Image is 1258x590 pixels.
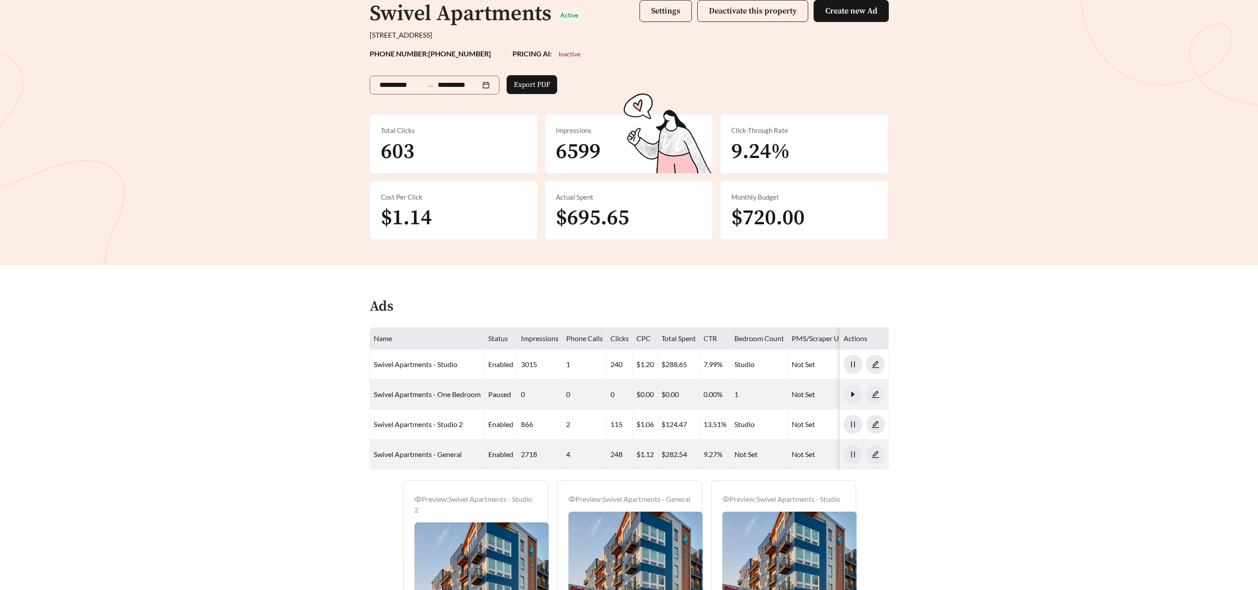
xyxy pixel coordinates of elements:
[658,350,700,380] td: $288.65
[568,496,576,503] span: eye
[788,328,869,350] th: PMS/Scraper Unit Price
[844,445,862,464] button: pause
[563,380,607,410] td: 0
[866,445,885,464] button: edit
[866,450,884,458] span: edit
[731,350,788,380] td: Studio
[658,410,700,440] td: $124.47
[866,360,884,368] span: edit
[374,390,481,398] a: Swivel Apartments - One Bedroom
[844,420,862,428] span: pause
[556,205,629,231] span: $695.65
[370,49,491,58] strong: PHONE NUMBER: [PHONE_NUMBER]
[633,440,658,470] td: $1.12
[568,494,691,504] div: Preview: Swivel Apartments - General
[488,390,511,398] span: paused
[414,496,422,503] span: eye
[704,334,717,342] span: CTR
[633,380,658,410] td: $0.00
[488,420,513,428] span: enabled
[709,6,797,16] span: Deactivate this property
[866,355,885,374] button: edit
[700,440,731,470] td: 9.27%
[607,440,633,470] td: 248
[607,410,633,440] td: 115
[370,299,393,315] h4: Ads
[844,360,862,368] span: pause
[556,125,702,136] div: Impressions
[788,410,869,440] td: Not Set
[658,440,700,470] td: $282.54
[563,328,607,350] th: Phone Calls
[866,385,885,404] button: edit
[825,6,877,16] span: Create new Ad
[788,440,869,470] td: Not Set
[866,415,885,434] button: edit
[426,81,434,90] span: swap-right
[414,494,537,515] div: Preview: Swivel Apartments - Studio 2
[556,138,601,165] span: 6599
[844,355,862,374] button: pause
[866,390,885,398] a: edit
[866,420,884,428] span: edit
[731,380,788,410] td: 1
[370,328,485,350] th: Name
[517,328,563,350] th: Impressions
[563,440,607,470] td: 4
[517,440,563,470] td: 2718
[488,360,513,368] span: enabled
[866,450,885,458] a: edit
[731,440,788,470] td: Not Set
[485,328,517,350] th: Status
[844,415,862,434] button: pause
[636,334,651,342] span: CPC
[788,350,869,380] td: Not Set
[866,360,885,368] a: edit
[517,380,563,410] td: 0
[381,192,527,202] div: Cost Per Click
[722,494,845,504] div: Preview: Swivel Apartments - Studio
[788,380,869,410] td: Not Set
[374,360,457,368] a: Swivel Apartments - Studio
[517,350,563,380] td: 3015
[731,125,877,136] div: Click-Through Rate
[840,328,889,350] th: Actions
[381,205,432,231] span: $1.14
[633,410,658,440] td: $1.06
[651,6,680,16] span: Settings
[560,11,578,19] span: Active
[512,49,586,58] strong: PRICING AI:
[866,390,884,398] span: edit
[866,420,885,428] a: edit
[488,450,513,458] span: enabled
[731,410,788,440] td: Studio
[381,125,527,136] div: Total Clicks
[559,50,580,58] span: Inactive
[563,410,607,440] td: 2
[517,410,563,440] td: 866
[633,350,658,380] td: $1.20
[731,205,805,231] span: $720.00
[731,192,877,202] div: Monthly Budget
[607,380,633,410] td: 0
[607,328,633,350] th: Clicks
[731,138,790,165] span: 9.24%
[722,496,729,503] span: eye
[563,350,607,380] td: 1
[844,450,862,458] span: pause
[700,410,731,440] td: 13.51%
[700,350,731,380] td: 7.99%
[374,420,463,428] a: Swivel Apartments - Studio 2
[731,328,788,350] th: Bedroom Count
[426,81,434,89] span: to
[700,380,731,410] td: 0.00%
[556,192,702,202] div: Actual Spent
[658,380,700,410] td: $0.00
[370,0,551,27] h1: Swivel Apartments
[658,328,700,350] th: Total Spent
[370,30,889,40] div: [STREET_ADDRESS]
[381,138,414,165] span: 603
[607,350,633,380] td: 240
[374,450,462,458] a: Swivel Apartments - General
[844,390,862,398] span: caret-right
